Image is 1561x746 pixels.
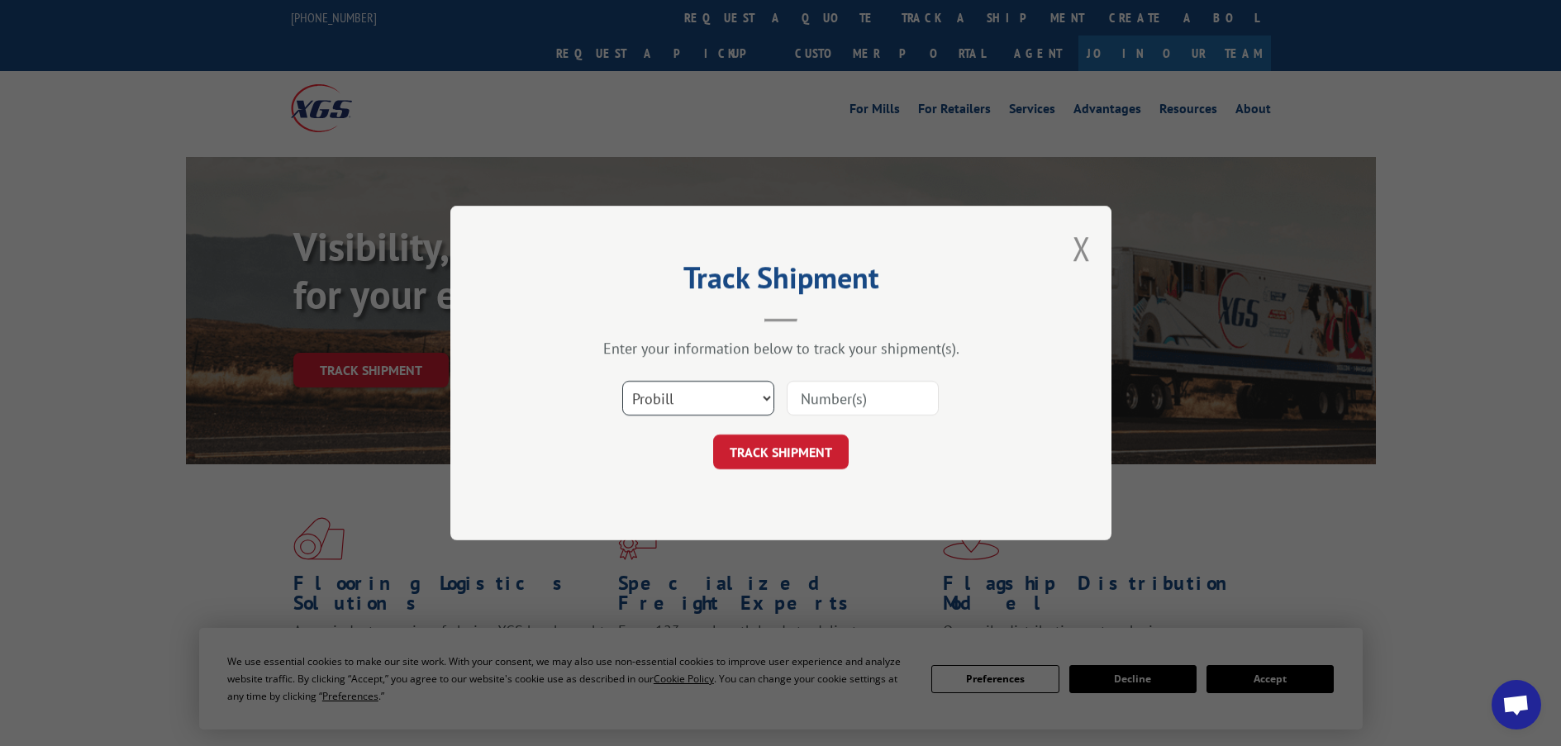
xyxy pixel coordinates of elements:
h2: Track Shipment [533,266,1029,297]
div: Open chat [1492,680,1541,729]
button: TRACK SHIPMENT [713,435,849,469]
div: Enter your information below to track your shipment(s). [533,339,1029,358]
button: Close modal [1073,226,1091,270]
input: Number(s) [787,381,939,416]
